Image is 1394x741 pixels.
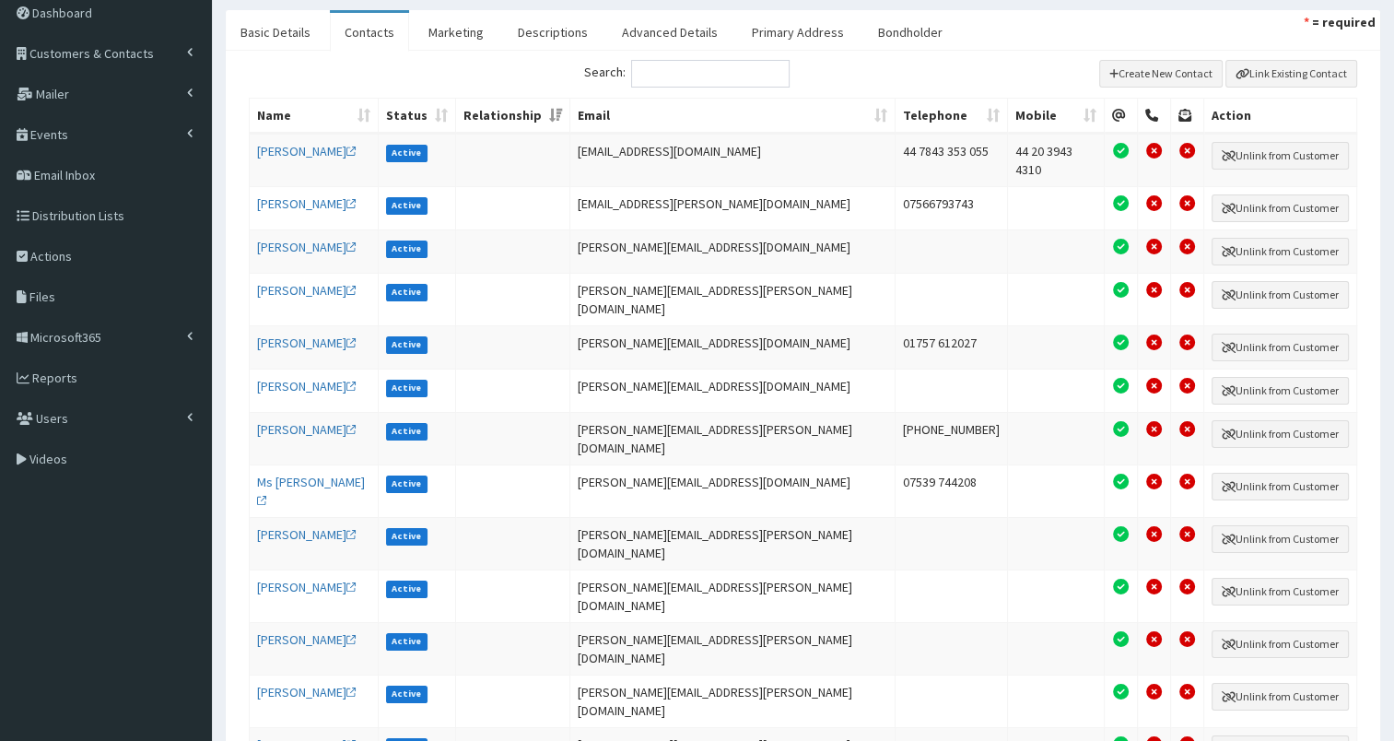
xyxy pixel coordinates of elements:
span: Customers & Contacts [29,45,154,62]
button: Unlink from Customer [1212,194,1349,222]
label: Active [386,336,428,353]
label: Active [386,145,428,161]
td: [PERSON_NAME][EMAIL_ADDRESS][PERSON_NAME][DOMAIN_NAME] [570,412,896,465]
button: Unlink from Customer [1212,473,1349,500]
a: [PERSON_NAME] [257,526,357,543]
th: Post Permission [1171,99,1204,134]
a: [PERSON_NAME] [257,335,357,351]
label: Active [386,528,428,545]
td: [PHONE_NUMBER] [896,412,1008,465]
span: Users [36,410,68,427]
span: Events [30,126,68,143]
a: [PERSON_NAME] [257,631,357,648]
th: Relationship: activate to sort column ascending [456,99,570,134]
a: [PERSON_NAME] [257,579,357,595]
td: [PERSON_NAME][EMAIL_ADDRESS][DOMAIN_NAME] [570,325,896,369]
td: [PERSON_NAME][EMAIL_ADDRESS][PERSON_NAME][DOMAIN_NAME] [570,570,896,622]
span: Files [29,288,55,305]
td: [PERSON_NAME][EMAIL_ADDRESS][DOMAIN_NAME] [570,229,896,273]
a: [PERSON_NAME] [257,421,357,438]
label: Search: [584,60,790,88]
a: [PERSON_NAME] [257,684,357,700]
a: [PERSON_NAME] [257,282,357,299]
th: Telephone Permission [1138,99,1171,134]
a: [PERSON_NAME] [257,143,357,159]
button: Unlink from Customer [1212,630,1349,658]
span: Email Inbox [34,167,95,183]
label: Active [386,423,428,440]
td: 44 20 3943 4310 [1008,134,1105,186]
a: Bondholder [863,13,957,52]
td: 44 7843 353 055 [896,134,1008,186]
td: 01757 612027 [896,325,1008,369]
a: Basic Details [226,13,325,52]
label: Active [386,197,428,214]
button: Link Existing Contact [1225,60,1357,88]
button: Unlink from Customer [1212,238,1349,265]
td: [EMAIL_ADDRESS][DOMAIN_NAME] [570,134,896,186]
span: Videos [29,451,67,467]
td: [PERSON_NAME][EMAIL_ADDRESS][PERSON_NAME][DOMAIN_NAME] [570,675,896,727]
a: [PERSON_NAME] [257,378,357,394]
a: Primary Address [737,13,859,52]
label: Active [386,686,428,702]
td: [PERSON_NAME][EMAIL_ADDRESS][PERSON_NAME][DOMAIN_NAME] [570,622,896,675]
th: Action [1204,99,1357,134]
a: Ms [PERSON_NAME] [257,474,365,509]
label: Active [386,581,428,597]
span: Dashboard [32,5,92,21]
button: Unlink from Customer [1212,142,1349,170]
button: Unlink from Customer [1212,420,1349,448]
th: Status: activate to sort column ascending [379,99,456,134]
th: Name: activate to sort column ascending [250,99,379,134]
td: [PERSON_NAME][EMAIL_ADDRESS][DOMAIN_NAME] [570,369,896,412]
button: Unlink from Customer [1212,377,1349,405]
a: Descriptions [503,13,603,52]
span: Reports [32,370,77,386]
th: Email: activate to sort column ascending [570,99,896,134]
label: Active [386,284,428,300]
td: [PERSON_NAME][EMAIL_ADDRESS][PERSON_NAME][DOMAIN_NAME] [570,273,896,325]
button: Unlink from Customer [1212,334,1349,361]
label: Active [386,241,428,257]
td: [PERSON_NAME][EMAIL_ADDRESS][PERSON_NAME][DOMAIN_NAME] [570,517,896,570]
td: [EMAIL_ADDRESS][PERSON_NAME][DOMAIN_NAME] [570,186,896,229]
a: Marketing [414,13,498,52]
a: [PERSON_NAME] [257,195,357,212]
a: Contacts [330,13,409,52]
label: Active [386,380,428,396]
th: Email Permission [1105,99,1138,134]
span: Actions [30,248,72,265]
a: Advanced Details [607,13,732,52]
span: Mailer [36,86,69,102]
button: Create New Contact [1099,60,1224,88]
th: Telephone: activate to sort column ascending [896,99,1008,134]
td: 07566793743 [896,186,1008,229]
button: Unlink from Customer [1212,281,1349,309]
span: Microsoft365 [30,329,101,346]
button: Unlink from Customer [1212,525,1349,553]
a: [PERSON_NAME] [257,239,357,255]
button: Unlink from Customer [1212,578,1349,606]
label: Active [386,633,428,650]
td: 07539 744208 [896,465,1008,517]
td: [PERSON_NAME][EMAIL_ADDRESS][DOMAIN_NAME] [570,465,896,517]
input: Search: [631,60,790,88]
th: Mobile: activate to sort column ascending [1008,99,1105,134]
label: Active [386,476,428,492]
span: Distribution Lists [32,207,124,224]
button: Unlink from Customer [1212,683,1349,711]
strong: = required [1312,14,1376,30]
